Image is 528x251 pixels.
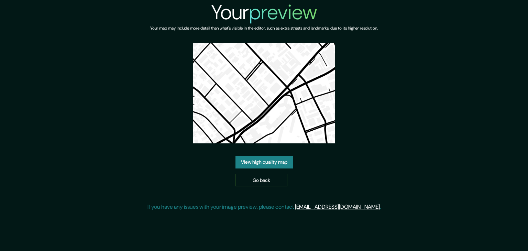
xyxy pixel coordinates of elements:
[467,224,520,243] iframe: Help widget launcher
[193,43,335,143] img: created-map-preview
[295,203,380,210] a: [EMAIL_ADDRESS][DOMAIN_NAME]
[150,25,378,32] h6: Your map may include more detail than what's visible in the editor, such as extra streets and lan...
[235,174,287,187] a: Go back
[147,203,381,211] p: If you have any issues with your image preview, please contact .
[235,156,293,168] a: View high quality map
